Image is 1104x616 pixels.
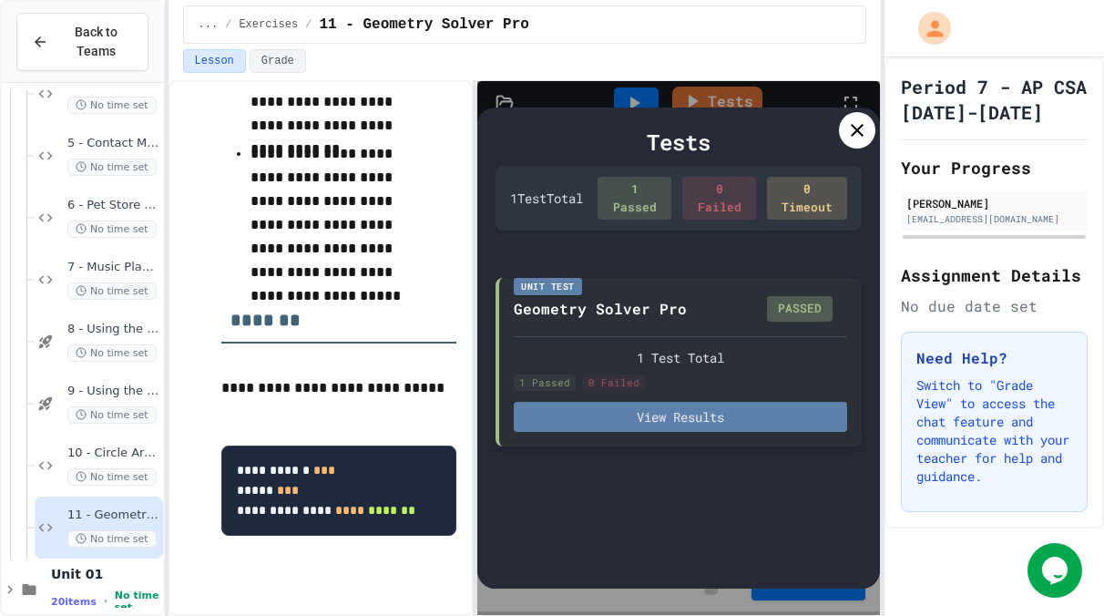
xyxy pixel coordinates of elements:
span: No time set [67,468,157,486]
p: Switch to "Grade View" to access the chat feature and communicate with your teacher for help and ... [916,376,1072,486]
span: No time set [67,530,157,548]
div: 1 Test Total [510,189,583,208]
span: 8 - Using the Math Class I [67,322,159,337]
span: No time set [67,159,157,176]
span: No time set [67,282,157,300]
button: Back to Teams [16,13,148,71]
div: PASSED [767,296,833,322]
h2: Your Progress [901,155,1088,180]
div: 0 Failed [583,375,645,392]
span: 11 - Geometry Solver Pro [319,14,528,36]
span: Unit 01 [51,566,159,582]
span: No time set [67,221,157,238]
span: 10 - Circle Area Debugger [67,446,159,461]
div: 1 Passed [598,177,671,220]
span: No time set [67,97,157,114]
div: [PERSON_NAME] [906,195,1082,211]
span: 20 items [51,596,97,608]
div: Tests [496,126,862,159]
span: 11 - Geometry Solver Pro [67,508,159,523]
span: Back to Teams [59,23,133,61]
div: 1 Test Total [514,348,847,367]
span: / [305,17,312,32]
div: 0 Failed [682,177,756,220]
button: Lesson [183,49,246,73]
div: 1 Passed [514,375,576,392]
span: • [104,594,107,609]
div: [EMAIL_ADDRESS][DOMAIN_NAME] [906,212,1082,226]
span: ... [199,17,219,32]
span: / [225,17,231,32]
div: My Account [899,7,956,49]
button: Grade [250,49,306,73]
div: Unit Test [514,278,582,295]
button: View Results [514,402,847,432]
div: Geometry Solver Pro [514,298,687,320]
span: No time set [67,344,157,362]
span: No time set [67,406,157,424]
span: 5 - Contact Manager Debug [67,136,159,151]
span: Exercises [239,17,298,32]
span: 6 - Pet Store Helper [67,198,159,213]
span: 9 - Using the Math Class II [67,384,159,399]
h1: Period 7 - AP CSA [DATE]-[DATE] [901,74,1088,125]
h2: Assignment Details [901,262,1088,288]
span: No time set [115,590,159,613]
iframe: chat widget [1027,543,1086,598]
h3: Need Help? [916,347,1072,369]
div: 0 Timeout [767,177,847,220]
div: No due date set [901,295,1088,317]
span: 7 - Music Player Debugger [67,260,159,275]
